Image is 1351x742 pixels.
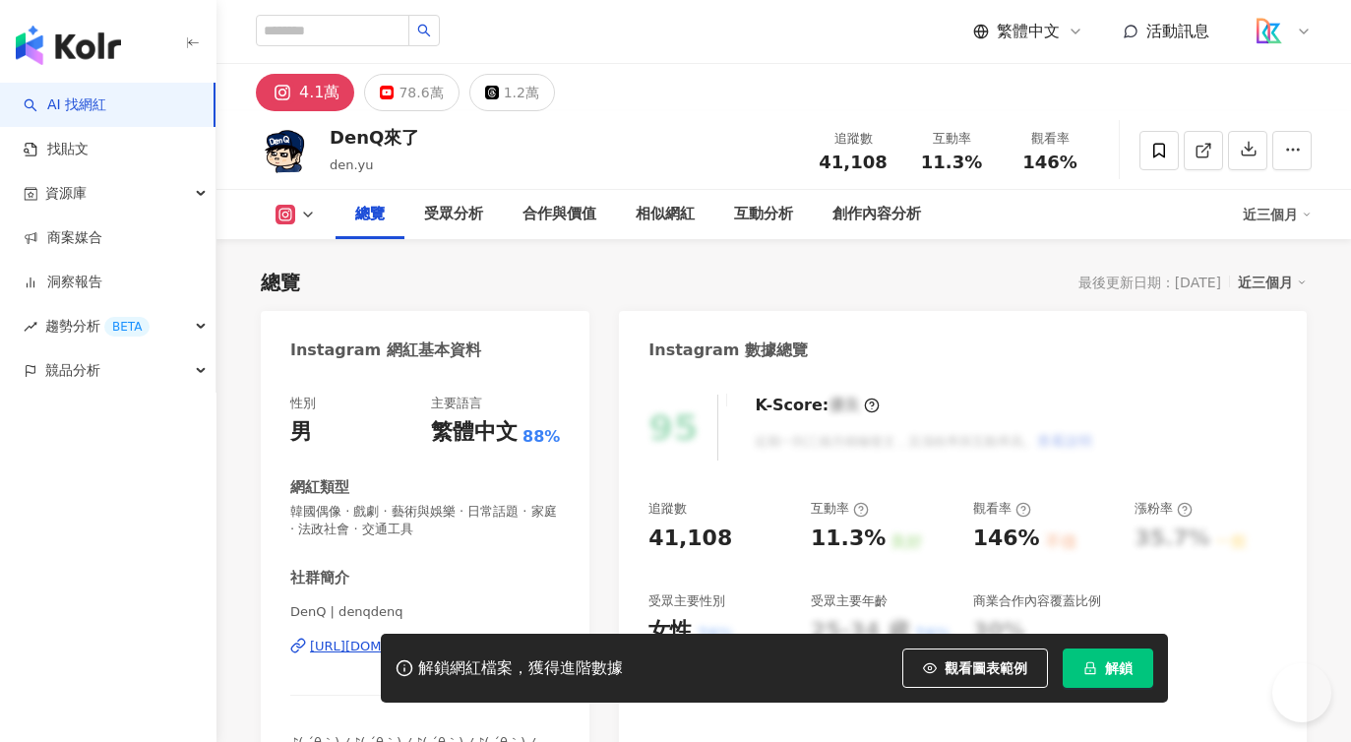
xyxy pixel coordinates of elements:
[914,129,989,149] div: 互動率
[816,129,890,149] div: 追蹤數
[431,395,482,412] div: 主要語言
[290,603,560,621] span: DenQ | denqdenq
[973,592,1101,610] div: 商業合作內容覆蓋比例
[1083,661,1097,675] span: lock
[973,524,1040,554] div: 146%
[734,203,793,226] div: 互動分析
[1105,660,1133,676] span: 解鎖
[973,500,1031,518] div: 觀看率
[648,500,687,518] div: 追蹤數
[1013,129,1087,149] div: 觀看率
[1022,153,1077,172] span: 146%
[417,24,431,37] span: search
[648,524,732,554] div: 41,108
[45,304,150,348] span: 趨勢分析
[330,157,374,172] span: den.yu
[290,340,481,361] div: Instagram 網紅基本資料
[997,21,1060,42] span: 繁體中文
[424,203,483,226] div: 受眾分析
[636,203,695,226] div: 相似網紅
[355,203,385,226] div: 總覽
[261,269,300,296] div: 總覽
[1135,500,1193,518] div: 漲粉率
[24,228,102,248] a: 商案媒合
[256,121,315,180] img: KOL Avatar
[290,417,312,448] div: 男
[24,140,89,159] a: 找貼文
[921,153,982,172] span: 11.3%
[16,26,121,65] img: logo
[399,79,443,106] div: 78.6萬
[811,524,886,554] div: 11.3%
[902,649,1048,688] button: 觀看圖表範例
[290,477,349,498] div: 網紅類型
[330,125,419,150] div: DenQ來了
[522,426,560,448] span: 88%
[832,203,921,226] div: 創作內容分析
[418,658,623,679] div: 解鎖網紅檔案，獲得進階數據
[648,592,725,610] div: 受眾主要性別
[256,74,354,111] button: 4.1萬
[431,417,518,448] div: 繁體中文
[290,395,316,412] div: 性別
[104,317,150,337] div: BETA
[648,340,808,361] div: Instagram 數據總覽
[45,348,100,393] span: 競品分析
[299,79,339,106] div: 4.1萬
[45,171,87,216] span: 資源庫
[811,592,888,610] div: 受眾主要年齡
[811,500,869,518] div: 互動率
[24,273,102,292] a: 洞察報告
[819,152,887,172] span: 41,108
[755,395,880,416] div: K-Score :
[1146,22,1209,40] span: 活動訊息
[24,95,106,115] a: searchAI 找網紅
[504,79,539,106] div: 1.2萬
[24,320,37,334] span: rise
[522,203,596,226] div: 合作與價值
[364,74,459,111] button: 78.6萬
[945,660,1027,676] span: 觀看圖表範例
[469,74,555,111] button: 1.2萬
[290,568,349,588] div: 社群簡介
[1243,199,1312,230] div: 近三個月
[648,616,692,647] div: 女性
[1063,649,1153,688] button: 解鎖
[1250,13,1287,50] img: logo_koodata.png
[290,503,560,538] span: 韓國偶像 · 戲劇 · 藝術與娛樂 · 日常話題 · 家庭 · 法政社會 · 交通工具
[1078,275,1221,290] div: 最後更新日期：[DATE]
[1238,270,1307,295] div: 近三個月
